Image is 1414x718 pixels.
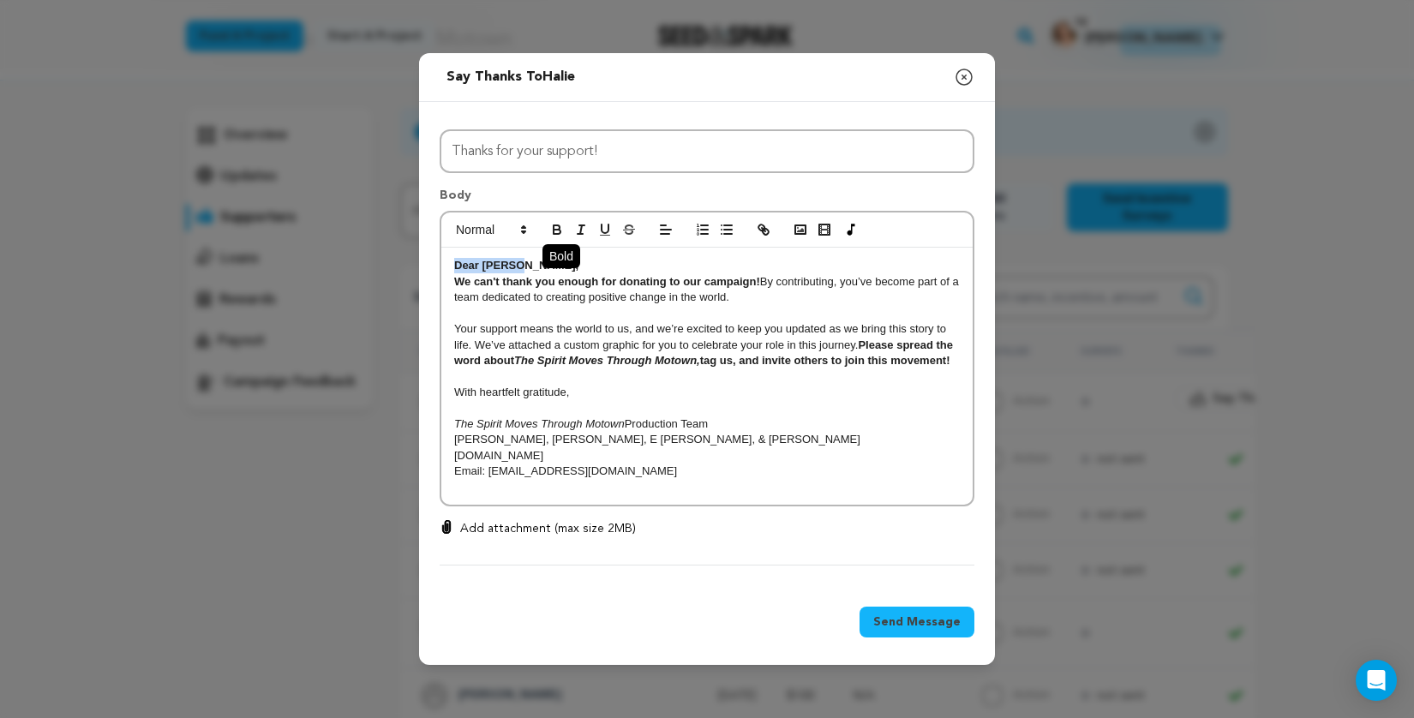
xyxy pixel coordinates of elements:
[454,464,960,479] p: Email: [EMAIL_ADDRESS][DOMAIN_NAME]
[454,448,960,464] p: [DOMAIN_NAME]
[454,275,760,288] strong: We can't thank you enough for donating to our campaign!
[460,520,636,537] p: Add attachment (max size 2MB)
[440,187,974,211] p: Body
[542,70,575,84] span: Halie
[454,417,625,430] em: The Spirit Moves Through Motown
[454,321,960,368] p: Your support means the world to us, and we’re excited to keep you updated as we bring this story ...
[454,274,960,306] p: By contributing, you’ve become part of a team dedicated to creating positive change in the world.
[446,67,575,87] div: Say thanks to
[514,354,700,367] em: The Spirit Moves Through Motown,
[873,613,961,631] span: Send Message
[454,259,578,272] strong: Dear [PERSON_NAME],
[440,129,974,173] input: Subject
[454,416,960,432] p: Production Team
[454,432,960,447] p: [PERSON_NAME], [PERSON_NAME], E [PERSON_NAME], & [PERSON_NAME]
[454,385,960,400] p: With heartfelt gratitude,
[860,607,974,637] button: Send Message
[1356,660,1397,701] div: Open Intercom Messenger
